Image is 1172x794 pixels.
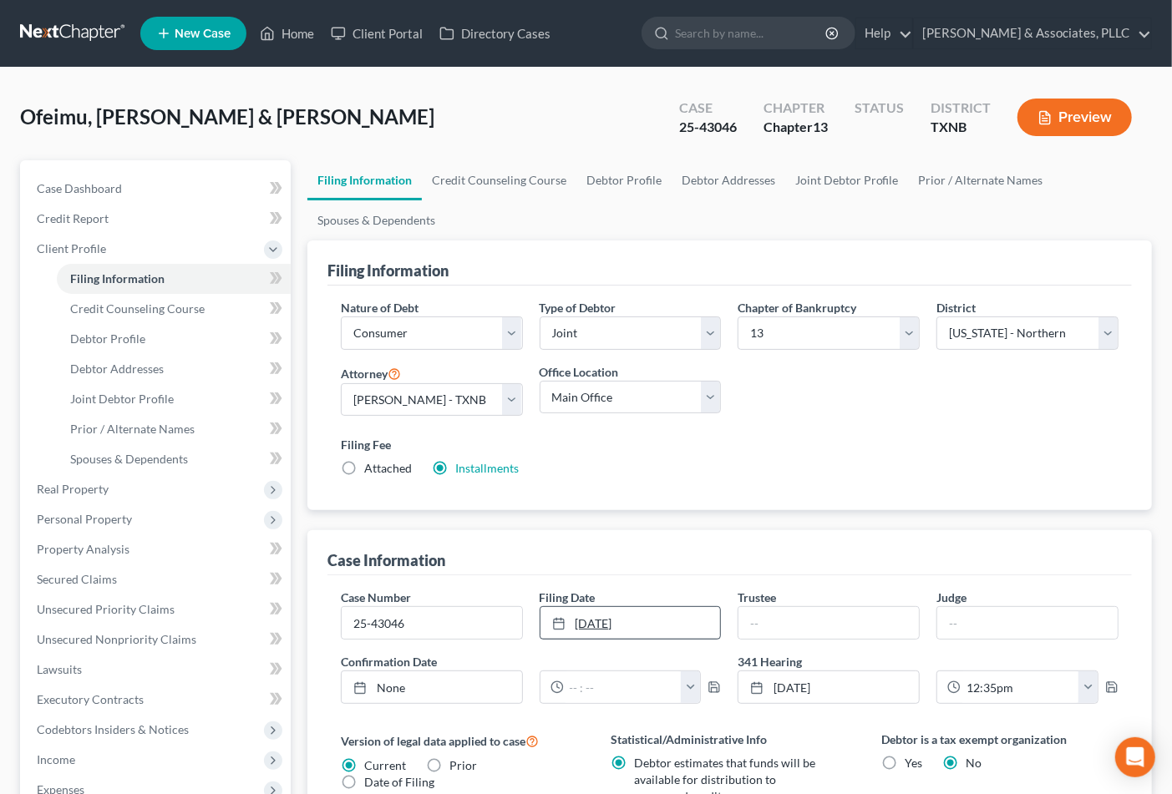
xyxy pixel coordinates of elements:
[675,18,828,48] input: Search by name...
[37,662,82,676] span: Lawsuits
[936,589,967,606] label: Judge
[672,160,785,200] a: Debtor Addresses
[307,200,445,240] a: Spouses & Dependents
[57,294,291,324] a: Credit Counseling Course
[364,461,412,475] span: Attached
[37,632,196,646] span: Unsecured Nonpriority Claims
[342,671,522,703] a: None
[341,363,401,383] label: Attorney
[738,299,856,316] label: Chapter of Bankruptcy
[327,550,445,570] div: Case Information
[813,119,828,134] span: 13
[1017,99,1132,136] button: Preview
[37,241,106,255] span: Client Profile
[23,564,291,594] a: Secured Claims
[70,271,165,286] span: Filing Information
[341,299,419,316] label: Nature of Debt
[23,594,291,625] a: Unsecured Priority Claims
[23,625,291,655] a: Unsecured Nonpriority Claims
[455,461,519,475] a: Installments
[931,118,991,137] div: TXNB
[540,607,721,639] a: [DATE]
[914,18,1151,48] a: [PERSON_NAME] & Associates, PLLC
[57,324,291,354] a: Debtor Profile
[564,671,682,703] input: -- : --
[364,758,406,772] span: Current
[251,18,322,48] a: Home
[909,160,1053,200] a: Prior / Alternate Names
[57,264,291,294] a: Filing Information
[37,752,75,766] span: Income
[905,756,922,770] span: Yes
[175,28,231,40] span: New Case
[70,392,174,406] span: Joint Debtor Profile
[936,299,976,316] label: District
[937,607,1118,639] input: --
[37,722,189,736] span: Codebtors Insiders & Notices
[738,671,919,703] a: [DATE]
[364,775,434,789] span: Date of Filing
[37,482,109,496] span: Real Property
[20,104,434,129] span: Ofeimu, [PERSON_NAME] & [PERSON_NAME]
[679,118,737,137] div: 25-43046
[966,756,982,770] span: No
[431,18,559,48] a: Directory Cases
[57,354,291,384] a: Debtor Addresses
[70,422,195,436] span: Prior / Alternate Names
[342,607,522,639] input: Enter case number...
[322,18,431,48] a: Client Portal
[449,758,477,772] span: Prior
[540,299,616,316] label: Type of Debtor
[931,99,991,118] div: District
[37,211,109,225] span: Credit Report
[327,260,449,281] div: Filing Information
[961,671,1078,703] input: -- : --
[341,731,578,751] label: Version of legal data applied to case
[23,204,291,234] a: Credit Report
[37,572,117,586] span: Secured Claims
[856,18,912,48] a: Help
[307,160,422,200] a: Filing Information
[57,384,291,414] a: Joint Debtor Profile
[540,363,619,381] label: Office Location
[332,653,730,670] label: Confirmation Date
[576,160,672,200] a: Debtor Profile
[57,444,291,474] a: Spouses & Dependents
[738,589,776,606] label: Trustee
[37,512,132,526] span: Personal Property
[611,731,848,748] label: Statistical/Administrative Info
[881,731,1119,748] label: Debtor is a tax exempt organization
[764,118,828,137] div: Chapter
[70,362,164,376] span: Debtor Addresses
[540,589,596,606] label: Filing Date
[70,452,188,466] span: Spouses & Dependents
[785,160,909,200] a: Joint Debtor Profile
[422,160,576,200] a: Credit Counseling Course
[764,99,828,118] div: Chapter
[341,436,1119,453] label: Filing Fee
[23,174,291,204] a: Case Dashboard
[37,692,144,706] span: Executory Contracts
[1115,737,1155,777] div: Open Intercom Messenger
[70,301,205,316] span: Credit Counseling Course
[23,655,291,685] a: Lawsuits
[729,653,1127,670] label: 341 Hearing
[57,414,291,444] a: Prior / Alternate Names
[855,99,904,118] div: Status
[738,607,919,639] input: --
[37,181,122,195] span: Case Dashboard
[37,602,175,616] span: Unsecured Priority Claims
[23,534,291,564] a: Property Analysis
[23,685,291,715] a: Executory Contracts
[70,331,145,346] span: Debtor Profile
[679,99,737,118] div: Case
[37,542,129,556] span: Property Analysis
[341,589,411,606] label: Case Number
